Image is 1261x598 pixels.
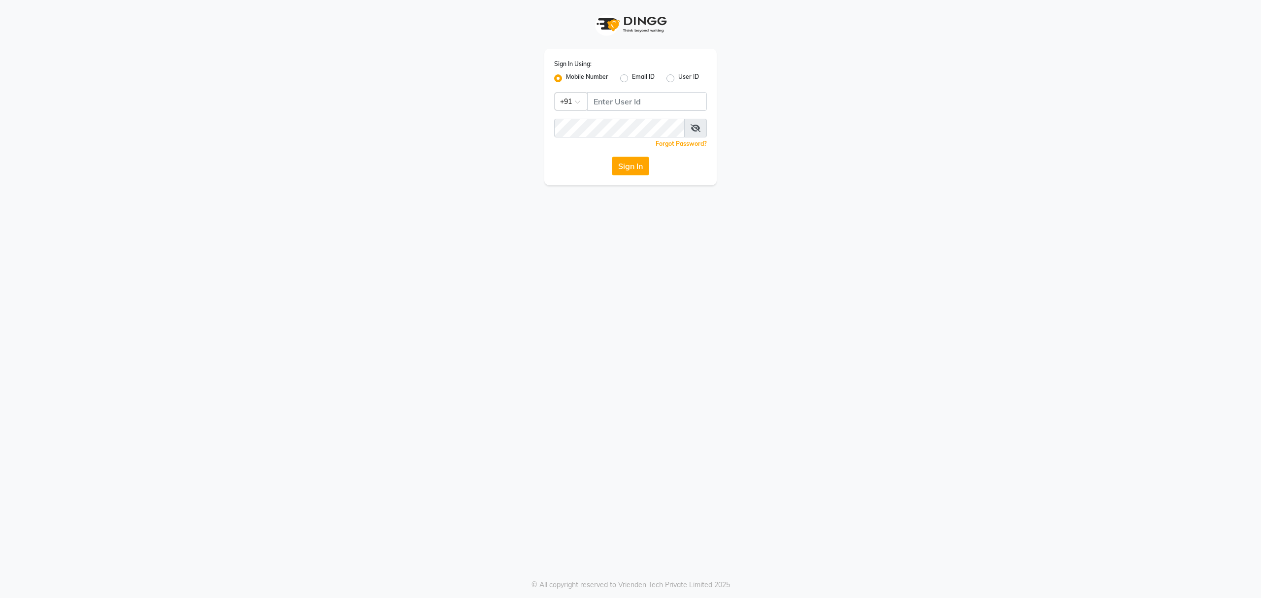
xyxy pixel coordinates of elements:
a: Forgot Password? [656,140,707,147]
label: Email ID [632,72,655,84]
input: Username [554,119,685,137]
label: Mobile Number [566,72,608,84]
button: Sign In [612,157,649,175]
label: User ID [678,72,699,84]
input: Username [587,92,707,111]
img: logo1.svg [591,10,670,39]
label: Sign In Using: [554,60,592,68]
